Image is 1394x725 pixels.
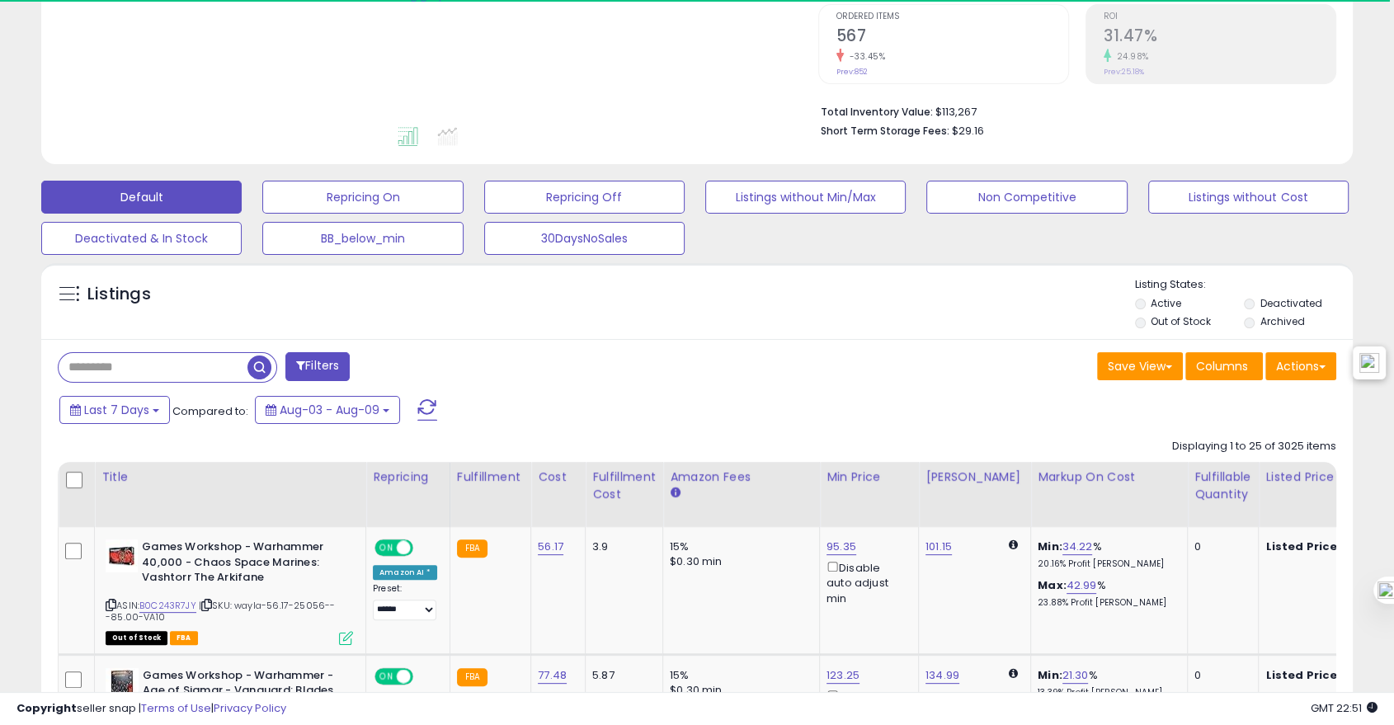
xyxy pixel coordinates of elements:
[827,558,906,606] div: Disable auto adjust min
[1151,296,1181,310] label: Active
[836,26,1068,49] h2: 567
[41,222,242,255] button: Deactivated & In Stock
[1038,468,1180,486] div: Markup on Cost
[87,283,151,306] h5: Listings
[376,541,397,555] span: ON
[106,631,167,645] span: All listings that are currently out of stock and unavailable for purchase on Amazon
[827,468,911,486] div: Min Price
[457,539,487,558] small: FBA
[1104,12,1335,21] span: ROI
[1031,462,1188,527] th: The percentage added to the cost of goods (COGS) that forms the calculator for Min & Max prices.
[1038,558,1175,570] p: 20.16% Profit [PERSON_NAME]
[670,668,807,683] div: 15%
[821,124,949,138] b: Short Term Storage Fees:
[143,668,343,718] b: Games Workshop - Warhammer - Age of Sigmar - Vanguard: Blades of Khorne
[670,539,807,554] div: 15%
[373,583,437,620] div: Preset:
[670,486,680,501] small: Amazon Fees.
[1311,700,1378,716] span: 2025-08-17 22:51 GMT
[1260,296,1322,310] label: Deactivated
[1062,667,1089,684] a: 21.30
[484,181,685,214] button: Repricing Off
[1148,181,1349,214] button: Listings without Cost
[592,468,656,503] div: Fulfillment Cost
[1265,667,1340,683] b: Listed Price:
[484,222,685,255] button: 30DaysNoSales
[255,396,400,424] button: Aug-03 - Aug-09
[1135,277,1353,293] p: Listing States:
[670,468,812,486] div: Amazon Fees
[836,12,1068,21] span: Ordered Items
[821,105,933,119] b: Total Inventory Value:
[1111,50,1149,63] small: 24.98%
[1062,539,1093,555] a: 34.22
[1194,468,1251,503] div: Fulfillable Quantity
[836,67,868,77] small: Prev: 852
[1038,577,1067,593] b: Max:
[457,468,524,486] div: Fulfillment
[670,554,807,569] div: $0.30 min
[1260,314,1305,328] label: Archived
[538,667,567,684] a: 77.48
[1194,539,1246,554] div: 0
[592,539,650,554] div: 3.9
[1097,352,1183,380] button: Save View
[16,701,286,717] div: seller snap | |
[821,101,1324,120] li: $113,267
[844,50,886,63] small: -33.45%
[1196,358,1248,374] span: Columns
[1038,539,1062,554] b: Min:
[170,631,198,645] span: FBA
[139,599,196,613] a: B0C243R7JY
[925,468,1024,486] div: [PERSON_NAME]
[592,668,650,683] div: 5.87
[141,700,211,716] a: Terms of Use
[1185,352,1263,380] button: Columns
[411,669,437,683] span: OFF
[106,599,335,624] span: | SKU: wayla-56.17-25056---85.00-VA10
[214,700,286,716] a: Privacy Policy
[262,222,463,255] button: BB_below_min
[1151,314,1211,328] label: Out of Stock
[1038,578,1175,609] div: %
[172,403,248,419] span: Compared to:
[1172,439,1336,454] div: Displaying 1 to 25 of 3025 items
[1067,577,1097,594] a: 42.99
[538,539,563,555] a: 56.17
[1038,597,1175,609] p: 23.88% Profit [PERSON_NAME]
[262,181,463,214] button: Repricing On
[925,667,959,684] a: 134.99
[16,700,77,716] strong: Copyright
[1038,668,1175,699] div: %
[827,539,856,555] a: 95.35
[285,352,350,381] button: Filters
[373,468,443,486] div: Repricing
[411,541,437,555] span: OFF
[538,468,578,486] div: Cost
[1038,539,1175,570] div: %
[376,669,397,683] span: ON
[1265,539,1340,554] b: Listed Price:
[925,539,952,555] a: 101.15
[106,539,353,643] div: ASIN:
[41,181,242,214] button: Default
[1104,26,1335,49] h2: 31.47%
[926,181,1127,214] button: Non Competitive
[373,565,437,580] div: Amazon AI *
[1104,67,1144,77] small: Prev: 25.18%
[827,667,859,684] a: 123.25
[142,539,342,590] b: Games Workshop - Warhammer 40,000 - Chaos Space Marines: Vashtorr The Arkifane
[106,539,138,572] img: 51GUNsgkSIL._SL40_.jpg
[1265,352,1336,380] button: Actions
[106,668,139,701] img: 51kq-4KUfUL._SL40_.jpg
[280,402,379,418] span: Aug-03 - Aug-09
[1359,353,1379,373] img: icon48.png
[1194,668,1246,683] div: 0
[952,123,984,139] span: $29.16
[101,468,359,486] div: Title
[457,668,487,686] small: FBA
[84,402,149,418] span: Last 7 Days
[705,181,906,214] button: Listings without Min/Max
[59,396,170,424] button: Last 7 Days
[1038,667,1062,683] b: Min:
